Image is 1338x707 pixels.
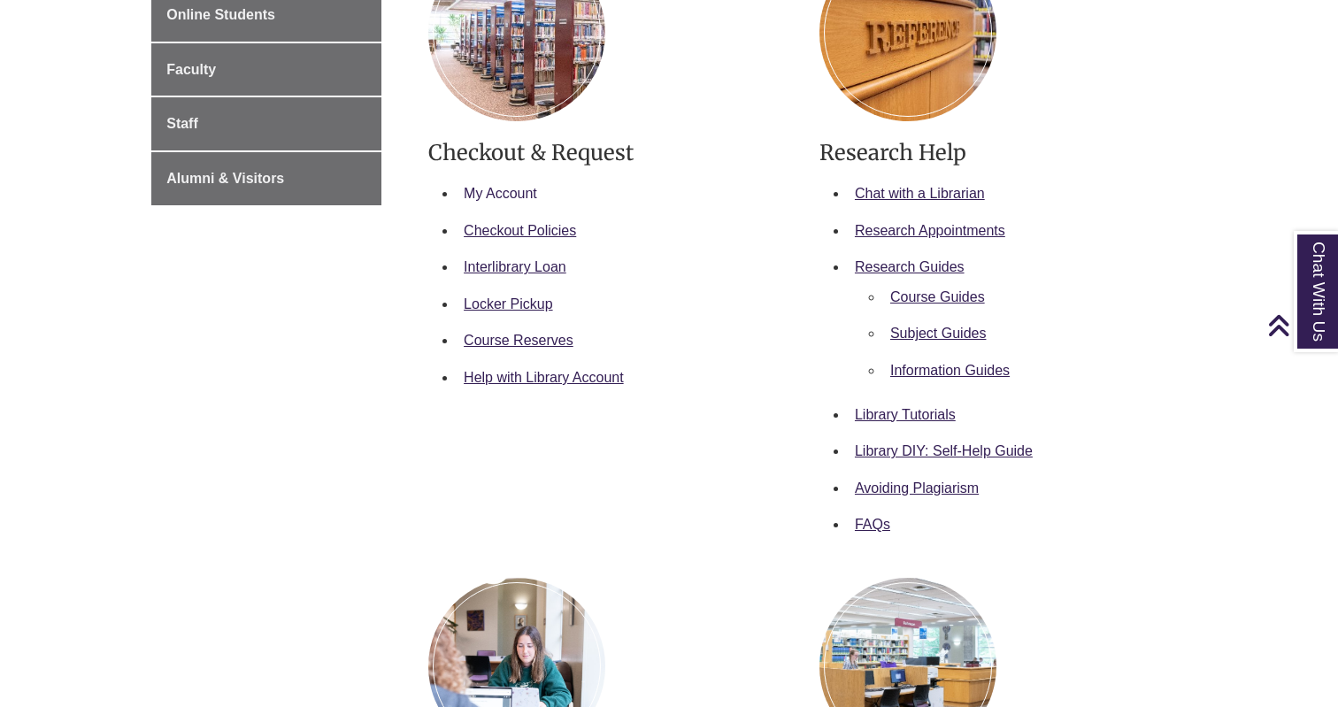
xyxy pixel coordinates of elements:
a: Alumni & Visitors [151,152,381,205]
a: Course Reserves [464,333,573,348]
a: Library Tutorials [855,407,956,422]
a: FAQs [855,517,890,532]
h3: Research Help [819,139,1184,166]
a: Interlibrary Loan [464,259,566,274]
a: Checkout Policies [464,223,576,238]
a: Locker Pickup [464,296,553,311]
a: My Account [464,186,537,201]
a: Library DIY: Self-Help Guide [855,443,1033,458]
a: Back to Top [1267,313,1334,337]
a: Research Guides [855,259,965,274]
a: Subject Guides [890,326,987,341]
a: Course Guides [890,289,985,304]
h3: Checkout & Request [428,139,793,166]
a: Help with Library Account [464,370,624,385]
a: Staff [151,97,381,150]
a: Chat with a Librarian [855,186,985,201]
a: Faculty [151,43,381,96]
a: Research Appointments [855,223,1005,238]
a: Avoiding Plagiarism [855,480,979,496]
a: Information Guides [890,363,1010,378]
